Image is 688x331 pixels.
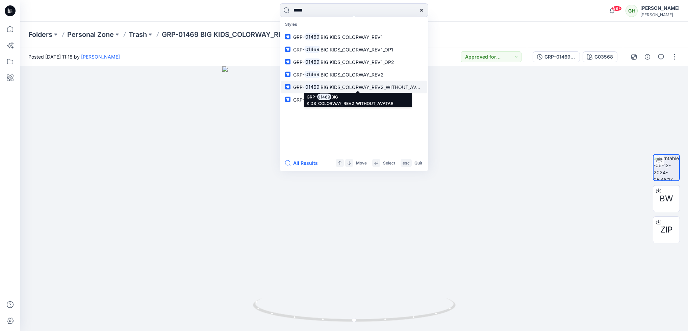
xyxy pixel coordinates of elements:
a: GRP-01469BIG KIDS_COLORWAY_REV1_OP2 [281,56,427,68]
mark: 01469 [304,58,321,66]
span: _BIG_KIDS_DEV_REV1 [321,96,367,102]
span: BIG KIDS_COLORWAY_REV1 [321,34,383,40]
a: GRP-01469BIG KIDS_COLORWAY_REV2 [281,68,427,81]
button: Details [642,51,653,62]
span: GRP- [293,84,304,90]
p: Styles [281,18,427,31]
img: turntable-06-12-2024-05:48:17 [654,155,679,180]
p: Select [383,159,395,167]
div: [PERSON_NAME] [640,4,680,12]
a: Folders [28,30,52,39]
p: esc [403,159,410,167]
mark: 01469 [304,33,321,41]
a: GRP-01469_BIG_KIDS_DEV_REV1 [281,93,427,106]
a: Trash [129,30,147,39]
p: GRP-01469 BIG KIDS_COLORWAY_REV1 [162,30,290,39]
span: BIG KIDS_COLORWAY_REV1_OP1 [321,46,393,52]
button: GRP-01469 BIG KIDS_COLORWAY_REV2 [533,51,580,62]
span: ZIP [660,224,672,236]
span: GRP- [293,96,304,102]
span: 99+ [612,6,622,11]
a: Personal Zone [67,30,114,39]
a: [PERSON_NAME] [81,54,120,60]
span: GRP- [293,46,304,52]
button: G03568 [583,51,617,62]
mark: 01469 [304,95,321,103]
div: G03568 [594,53,613,61]
span: GRP- [293,71,304,77]
span: BW [660,193,673,205]
span: GRP- [293,59,304,65]
mark: 01469 [304,83,321,91]
div: GRP-01469 BIG KIDS_COLORWAY_REV2 [544,53,576,61]
span: BIG KIDS_COLORWAY_REV2 [321,71,384,77]
div: GH [626,5,638,17]
a: GRP-01469BIG KIDS_COLORWAY_REV1_OP1 [281,43,427,56]
span: Posted [DATE] 11:18 by [28,53,120,60]
span: BIG KIDS_COLORWAY_REV1_OP2 [321,59,394,65]
span: BIG KIDS_COLORWAY_REV2_WITHOUT_AVATAR [321,84,428,90]
span: GRP- [293,34,304,40]
p: Quit [414,159,422,167]
button: All Results [285,159,322,167]
mark: 01469 [304,70,321,78]
a: GRP-01469BIG KIDS_COLORWAY_REV2_WITHOUT_AVATAR [281,81,427,93]
a: GRP-01469BIG KIDS_COLORWAY_REV1 [281,30,427,43]
div: [PERSON_NAME] [640,12,680,17]
p: Move [356,159,367,167]
mark: 01469 [304,45,321,53]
